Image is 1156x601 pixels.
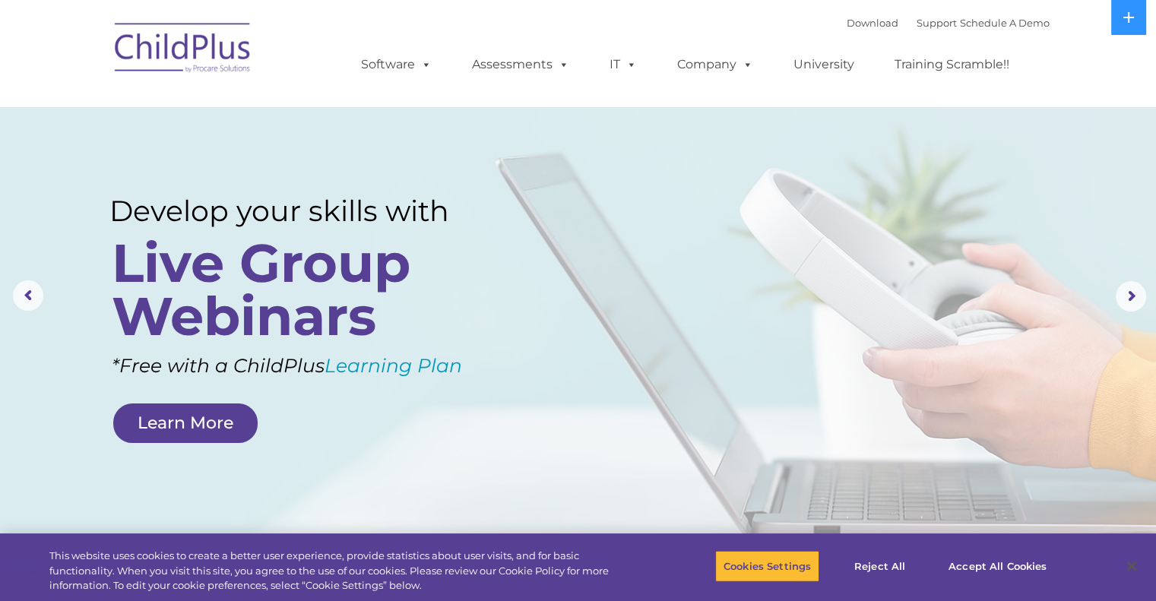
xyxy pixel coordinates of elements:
[112,349,520,383] rs-layer: *Free with a ChildPlus
[457,49,584,80] a: Assessments
[211,100,258,112] span: Last name
[917,17,957,29] a: Support
[662,49,768,80] a: Company
[107,12,259,88] img: ChildPlus by Procare Solutions
[346,49,447,80] a: Software
[847,17,898,29] a: Download
[594,49,652,80] a: IT
[940,550,1055,582] button: Accept All Cookies
[832,550,927,582] button: Reject All
[109,194,492,228] rs-layer: Develop your skills with
[1115,549,1148,583] button: Close
[112,236,487,343] rs-layer: Live Group Webinars
[847,17,1050,29] font: |
[778,49,869,80] a: University
[211,163,276,174] span: Phone number
[49,549,636,593] div: This website uses cookies to create a better user experience, provide statistics about user visit...
[879,49,1025,80] a: Training Scramble!!
[113,403,258,443] a: Learn More
[960,17,1050,29] a: Schedule A Demo
[325,354,462,377] a: Learning Plan
[715,550,819,582] button: Cookies Settings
